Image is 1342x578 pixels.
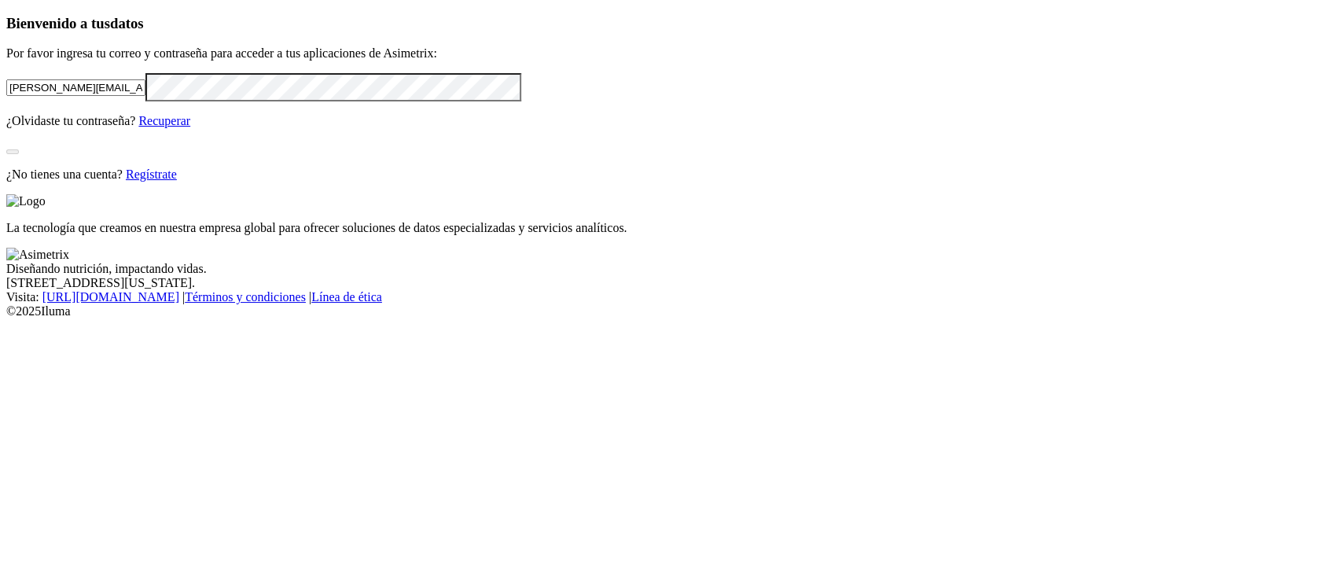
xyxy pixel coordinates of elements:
a: Términos y condiciones [185,290,306,304]
a: Regístrate [126,168,177,181]
input: Tu correo [6,79,145,96]
p: La tecnología que creamos en nuestra empresa global para ofrecer soluciones de datos especializad... [6,221,1336,235]
div: © 2025 Iluma [6,304,1336,318]
p: ¿No tienes una cuenta? [6,168,1336,182]
p: ¿Olvidaste tu contraseña? [6,114,1336,128]
p: Por favor ingresa tu correo y contraseña para acceder a tus aplicaciones de Asimetrix: [6,46,1336,61]
h3: Bienvenido a tus [6,15,1336,32]
img: Logo [6,194,46,208]
a: Recuperar [138,114,190,127]
a: [URL][DOMAIN_NAME] [42,290,179,304]
div: Diseñando nutrición, impactando vidas. [6,262,1336,276]
div: Visita : | | [6,290,1336,304]
div: [STREET_ADDRESS][US_STATE]. [6,276,1336,290]
img: Asimetrix [6,248,69,262]
span: datos [110,15,144,31]
a: Línea de ética [311,290,382,304]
